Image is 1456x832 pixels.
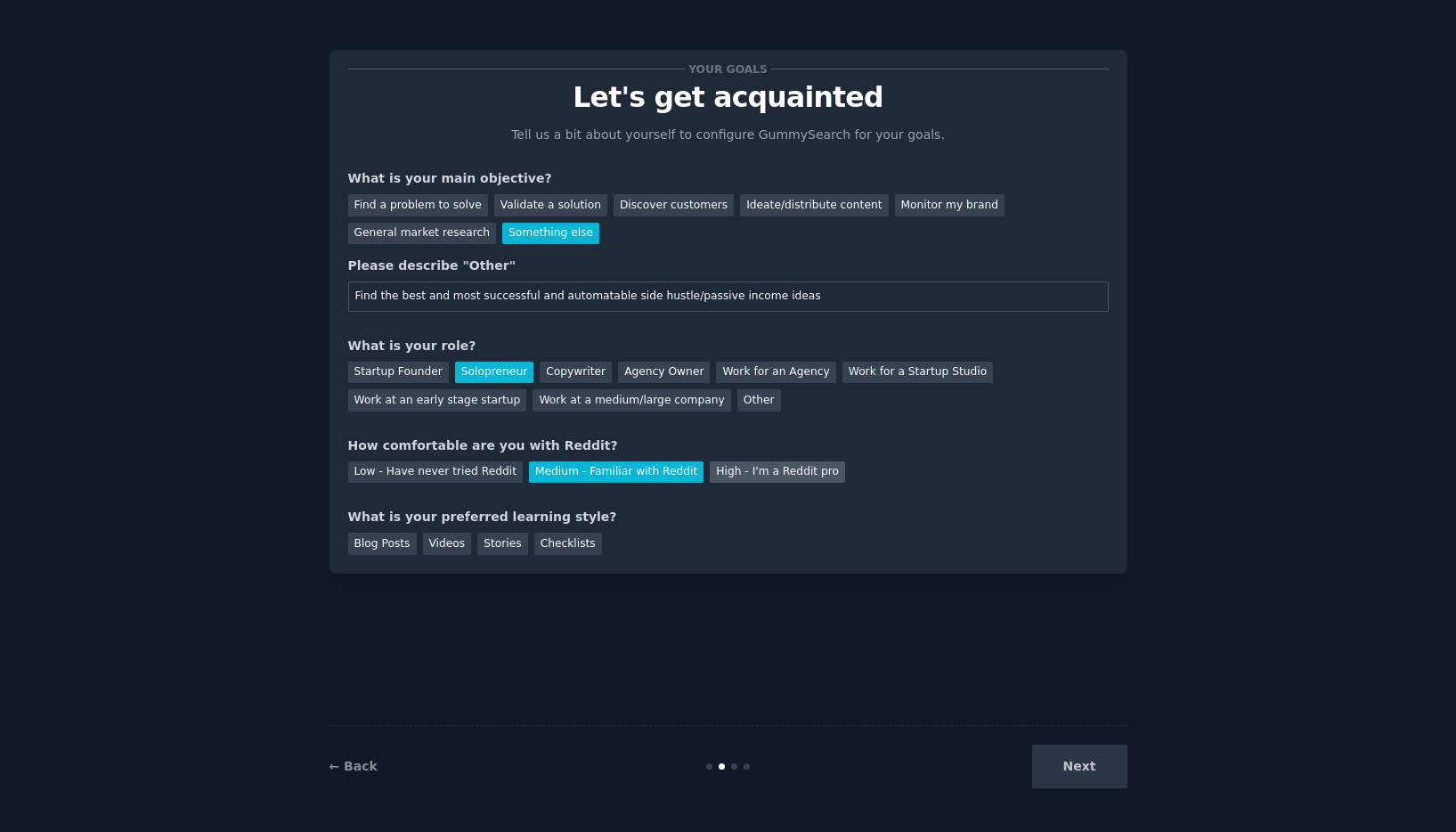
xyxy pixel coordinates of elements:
div: Find a problem to solve [348,194,488,216]
div: Work for a Startup Studio [842,362,993,384]
div: Work at a medium/large company [533,389,730,412]
div: What is your main objective? [348,169,1109,188]
div: Stories [477,533,527,555]
div: Agency Owner [618,362,710,384]
div: Copywriter [540,362,612,384]
div: Validate a solution [494,194,607,216]
div: Work at an early stage startup [348,389,527,412]
div: What is your preferred learning style? [348,508,1109,526]
div: Solopreneur [455,362,533,384]
div: Monitor my brand [895,194,1005,216]
div: How comfortable are you with Reddit? [348,436,1109,455]
span: Your goals [686,60,771,78]
a: ← Back [329,759,378,773]
div: Checklists [534,533,602,555]
div: High - I'm a Reddit pro [710,461,845,484]
div: Videos [423,533,472,555]
div: Blog Posts [348,533,417,555]
div: Something else [502,223,599,245]
p: Let's get acquainted [348,82,1109,113]
div: Low - Have never tried Reddit [348,461,523,484]
div: Startup Founder [348,362,449,384]
input: Your main objective [348,281,1109,312]
p: Tell us a bit about yourself to configure GummySearch for your goals. [504,126,953,144]
div: Please describe "Other" [348,257,1109,275]
div: Discover customers [614,194,734,216]
div: Medium - Familiar with Reddit [529,461,704,484]
div: What is your role? [348,337,1109,355]
div: General market research [348,223,497,245]
div: Ideate/distribute content [740,194,888,216]
div: Other [737,389,781,412]
div: Work for an Agency [716,362,835,384]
